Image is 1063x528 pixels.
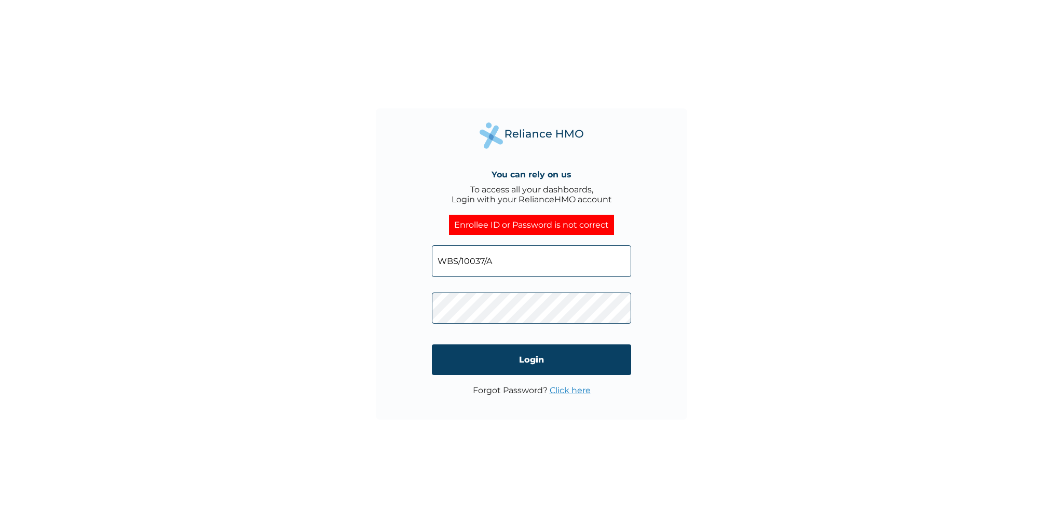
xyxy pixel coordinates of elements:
input: Email address or HMO ID [432,245,631,277]
h4: You can rely on us [492,170,571,179]
a: Click here [550,385,591,395]
img: Reliance Health's Logo [480,122,583,149]
div: Enrollee ID or Password is not correct [449,215,614,235]
input: Login [432,344,631,375]
div: To access all your dashboards, Login with your RelianceHMO account [452,185,612,204]
p: Forgot Password? [473,385,591,395]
